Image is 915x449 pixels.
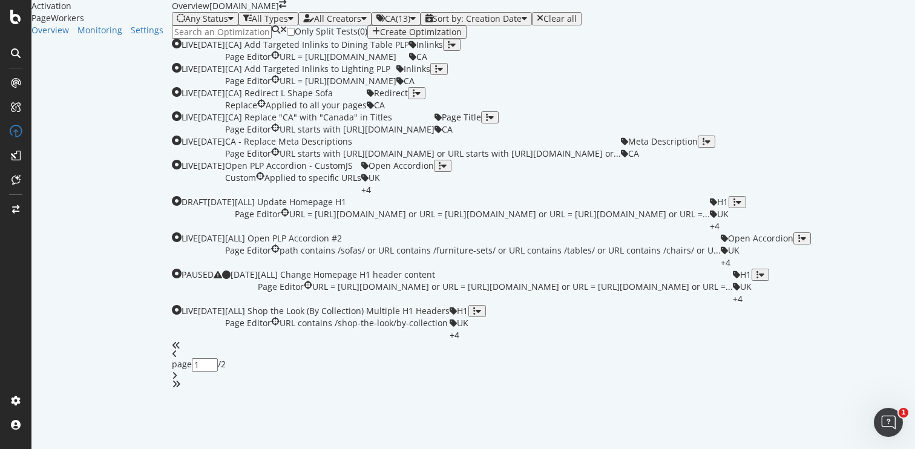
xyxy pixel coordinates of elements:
[435,123,481,136] div: neutral label
[182,196,208,208] div: DRAFT
[280,123,435,136] div: URL starts with [URL][DOMAIN_NAME]
[442,123,453,135] span: CA
[77,24,122,36] a: Monitoring
[198,160,225,172] div: [DATE]
[457,317,468,329] span: UK
[225,244,271,257] div: neutral label
[280,75,396,87] div: URL = [URL][DOMAIN_NAME]
[710,220,720,232] div: + 4
[225,244,271,256] span: Page Editor
[198,136,225,148] div: [DATE]
[421,12,532,25] button: Sort by: Creation Date
[710,208,729,220] div: neutral label
[280,148,621,160] div: URL starts with [URL][DOMAIN_NAME] or URL starts with [URL][DOMAIN_NAME] or
[198,232,225,244] div: [DATE]
[435,111,481,123] div: neutral label
[225,317,271,329] span: Page Editor
[380,27,462,37] div: Create Optimization
[225,172,256,184] div: neutral label
[733,269,752,281] div: neutral label
[374,99,385,111] span: CA
[225,99,257,111] span: Replace
[433,14,522,24] div: Sort by: Creation Date
[198,39,225,51] div: [DATE]
[374,87,408,99] span: Redirect
[258,281,304,292] span: Page Editor
[621,136,698,148] div: neutral label
[225,51,271,62] span: Page Editor
[367,99,408,111] div: neutral label
[208,196,235,208] div: [DATE]
[198,111,225,123] div: [DATE]
[314,14,361,24] div: All Creators
[31,12,172,24] div: PageWorkers
[225,99,257,111] div: neutral label
[172,372,915,380] div: angle-right
[131,24,163,36] a: Settings
[225,136,621,148] div: CA - Replace Meta Descriptions
[621,148,698,160] div: neutral label
[225,148,271,160] div: neutral label
[543,14,577,24] div: Clear all
[733,293,743,305] div: + 4
[312,281,733,293] div: URL = [URL][DOMAIN_NAME] or URL = [URL][DOMAIN_NAME] or URL = [URL][DOMAIN_NAME] or URL =
[225,172,256,183] span: Custom
[252,14,288,24] div: All Types
[198,305,225,317] div: [DATE]
[713,244,721,256] span: ...
[225,123,271,135] span: Page Editor
[361,160,434,172] div: neutral label
[266,99,367,111] div: Applied to all your pages
[235,208,281,220] span: Page Editor
[235,196,710,208] div: [ALL] Update Homepage H1
[225,111,435,123] div: [CA] Replace "CA" with "Canada" in Titles
[225,232,721,244] div: [ALL] Open PLP Accordion #2
[721,232,793,244] div: neutral label
[225,87,367,99] div: [CA] Redirect L Shape Sofa
[182,111,198,123] div: LIVE
[367,87,408,99] div: neutral label
[614,148,621,159] span: ...
[409,39,443,51] div: neutral label
[726,281,733,292] span: ...
[182,269,214,281] div: PAUSED
[258,269,733,281] div: [ALL] Change Homepage H1 header content
[740,269,751,280] span: H1
[225,75,271,87] span: Page Editor
[628,148,639,159] span: CA
[258,281,304,293] div: neutral label
[717,208,729,220] span: UK
[182,39,198,51] div: LIVE
[225,75,271,87] div: neutral label
[728,232,793,244] span: Open Accordion
[172,341,915,350] div: angles-left
[225,317,271,329] div: neutral label
[442,111,481,123] span: Page Title
[225,123,271,136] div: neutral label
[409,51,443,63] div: neutral label
[225,148,271,159] span: Page Editor
[361,184,371,196] div: + 4
[361,172,434,184] div: neutral label
[31,24,69,36] a: Overview
[369,172,380,183] span: UK
[404,75,415,87] span: CA
[728,244,740,256] span: UK
[710,196,729,208] div: neutral label
[367,25,467,39] button: Create Optimization
[450,305,468,317] div: neutral label
[185,14,228,24] div: Any Status
[721,257,730,269] div: + 4
[717,196,728,208] span: H1
[404,63,430,74] span: Inlinks
[280,244,721,257] div: path contains /sofas/ or URL contains /furniture-sets/ or URL contains /tables/ or URL contains /...
[703,208,710,220] span: ...
[182,305,198,317] div: LIVE
[416,39,443,50] span: Inlinks
[457,305,468,316] span: H1
[172,358,915,372] div: page / 2
[396,14,410,24] div: ( 13 )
